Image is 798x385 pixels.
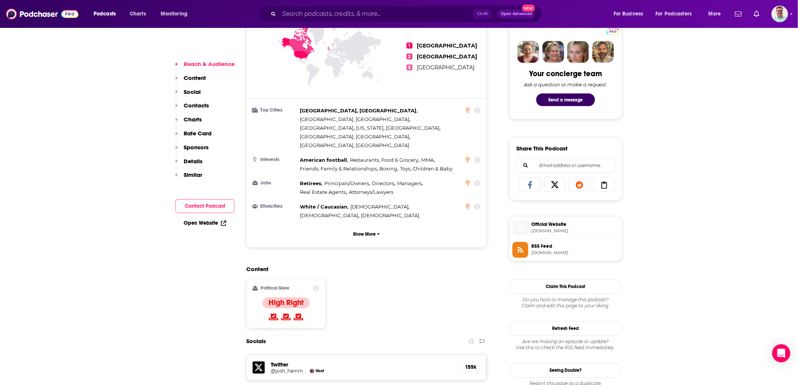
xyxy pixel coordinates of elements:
a: Show notifications dropdown [732,8,745,20]
span: Boxing [380,166,397,172]
span: , [350,156,420,164]
p: Charts [184,116,202,123]
h3: Top Cities [253,108,297,113]
p: Content [184,74,206,81]
span: , [372,179,396,188]
input: Search podcasts, credits, & more... [279,8,474,20]
button: open menu [703,8,730,20]
button: Show profile menu [772,6,788,22]
span: [US_STATE], [GEOGRAPHIC_DATA] [356,125,440,131]
h4: High Right [269,298,304,308]
span: Do you host or manage this podcast? [509,297,622,303]
div: Your concierge team [529,69,602,78]
span: Official Website [531,221,619,228]
span: rss.art19.com [531,250,619,256]
span: [GEOGRAPHIC_DATA] [417,53,477,60]
a: RSS Feed[DOMAIN_NAME] [513,242,619,258]
span: [DEMOGRAPHIC_DATA] [350,204,409,210]
span: , [300,211,359,220]
span: , [300,179,322,188]
p: Details [184,158,203,165]
span: , [380,164,399,173]
h3: Ethnicities [253,204,297,209]
span: , [300,124,354,132]
span: [GEOGRAPHIC_DATA], [GEOGRAPHIC_DATA] [300,142,409,148]
h3: Jobs [253,181,297,186]
button: Reach & Audience [175,60,235,74]
button: Contact Podcast [175,199,235,213]
img: Jules Profile [567,41,589,63]
button: open menu [651,8,703,20]
a: @josh_hammer [271,368,307,374]
button: Charts [175,116,202,130]
span: Principals/Owners [324,180,369,186]
span: Restaurants, Food & Grocery [350,157,419,163]
button: Details [175,158,203,172]
div: Claim and edit this page to your liking. [509,297,622,309]
span: [GEOGRAPHIC_DATA], [GEOGRAPHIC_DATA] [300,133,409,140]
span: 1 [407,43,413,49]
span: RSS Feed [531,243,619,250]
h2: Content [246,266,481,273]
h5: 155k [465,364,474,371]
span: , [350,202,410,211]
span: , [300,188,347,196]
span: [GEOGRAPHIC_DATA] [417,42,477,49]
span: Logged in as marcus414 [772,6,788,22]
a: Copy Link [594,178,615,192]
span: 2 [407,54,413,60]
h3: Share This Podcast [516,145,568,152]
img: Josh Hammer [310,369,314,373]
p: Contacts [184,102,209,109]
span: , [300,202,348,211]
span: Directors [372,180,394,186]
button: Contacts [175,102,209,116]
span: More [708,9,721,19]
span: , [300,115,410,124]
span: , [300,106,417,115]
span: White / Caucasian [300,204,347,210]
input: Email address or username... [523,158,609,173]
span: For Podcasters [656,9,692,19]
span: Toys, Children & Baby [401,166,453,172]
span: , [300,164,378,173]
p: Rate Card [184,130,212,137]
button: Social [175,88,201,102]
span: [GEOGRAPHIC_DATA], [GEOGRAPHIC_DATA] [300,107,416,114]
span: , [324,179,370,188]
img: Podchaser Pro [606,29,620,35]
img: User Profile [772,6,788,22]
h3: Interests [253,157,297,162]
a: Open Website [184,220,226,226]
button: open menu [155,8,197,20]
a: Share on Reddit [569,178,591,192]
span: MMA [422,157,434,163]
p: Show More [353,232,376,237]
span: Retirees [300,180,321,186]
a: Share on X/Twitter [544,178,566,192]
button: Refresh Feed [509,321,622,336]
button: open menu [88,8,126,20]
a: Show notifications dropdown [751,8,763,20]
img: Jon Profile [592,41,614,63]
div: Ask a question or make a request. [524,81,608,87]
p: Similar [184,171,202,178]
span: Attorneys/Lawyers [349,189,394,195]
h2: Political Skew [261,286,290,291]
span: , [300,156,348,164]
span: Friends, Family & Relationships [300,166,377,172]
button: Similar [175,171,202,185]
img: Podchaser - Follow, Share and Rate Podcasts [6,7,78,21]
button: Sponsors [175,144,209,158]
span: [GEOGRAPHIC_DATA], [GEOGRAPHIC_DATA] [300,116,409,122]
span: Managers [397,180,422,186]
span: art19.com [531,228,619,234]
div: Are we missing an episode or update? Use this to check the RSS feed immediately. [509,339,622,351]
span: Monitoring [161,9,187,19]
span: [GEOGRAPHIC_DATA] [300,125,353,131]
span: Open Advanced [501,12,532,16]
span: Host [316,369,324,374]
